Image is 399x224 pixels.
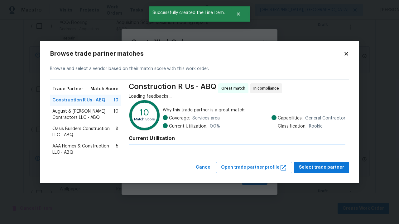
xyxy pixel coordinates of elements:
[278,115,303,121] span: Capabilities:
[149,6,228,19] span: Successfully created the Line Item.
[129,83,216,93] span: Construction R Us - ABQ
[113,108,118,121] span: 10
[113,97,118,103] span: 10
[210,123,220,129] span: 0.0 %
[163,107,345,113] span: Why this trade partner is a great match:
[192,115,220,121] span: Services area
[305,115,345,121] span: General Contractor
[52,86,83,92] span: Trade Partner
[129,93,345,100] div: Loading feedbacks ...
[221,164,287,171] span: Open trade partner profile
[196,164,212,171] span: Cancel
[309,123,323,129] span: Rookie
[50,51,344,57] h2: Browse trade partner matches
[169,123,207,129] span: Current Utilization:
[169,115,190,121] span: Coverage:
[50,58,349,80] div: Browse and select a vendor based on their match score with this work order.
[140,108,149,117] text: 10
[299,164,344,171] span: Select trade partner
[228,8,249,20] button: Close
[52,97,105,103] span: Construction R Us - ABQ
[52,126,116,138] span: Oasis Builders Construction LLC - ABQ
[221,85,248,91] span: Great match
[253,85,281,91] span: In compliance
[52,143,116,156] span: AAA Homes & Construction LLC - ABQ
[193,162,214,173] button: Cancel
[90,86,118,92] span: Match Score
[129,135,345,142] h4: Current Utilization
[52,108,113,121] span: August & [PERSON_NAME] Contractors LLC - ABQ
[116,126,118,138] span: 8
[116,143,118,156] span: 5
[294,162,349,173] button: Select trade partner
[216,162,292,173] button: Open trade partner profile
[134,118,155,121] text: Match Score
[278,123,306,129] span: Classification:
